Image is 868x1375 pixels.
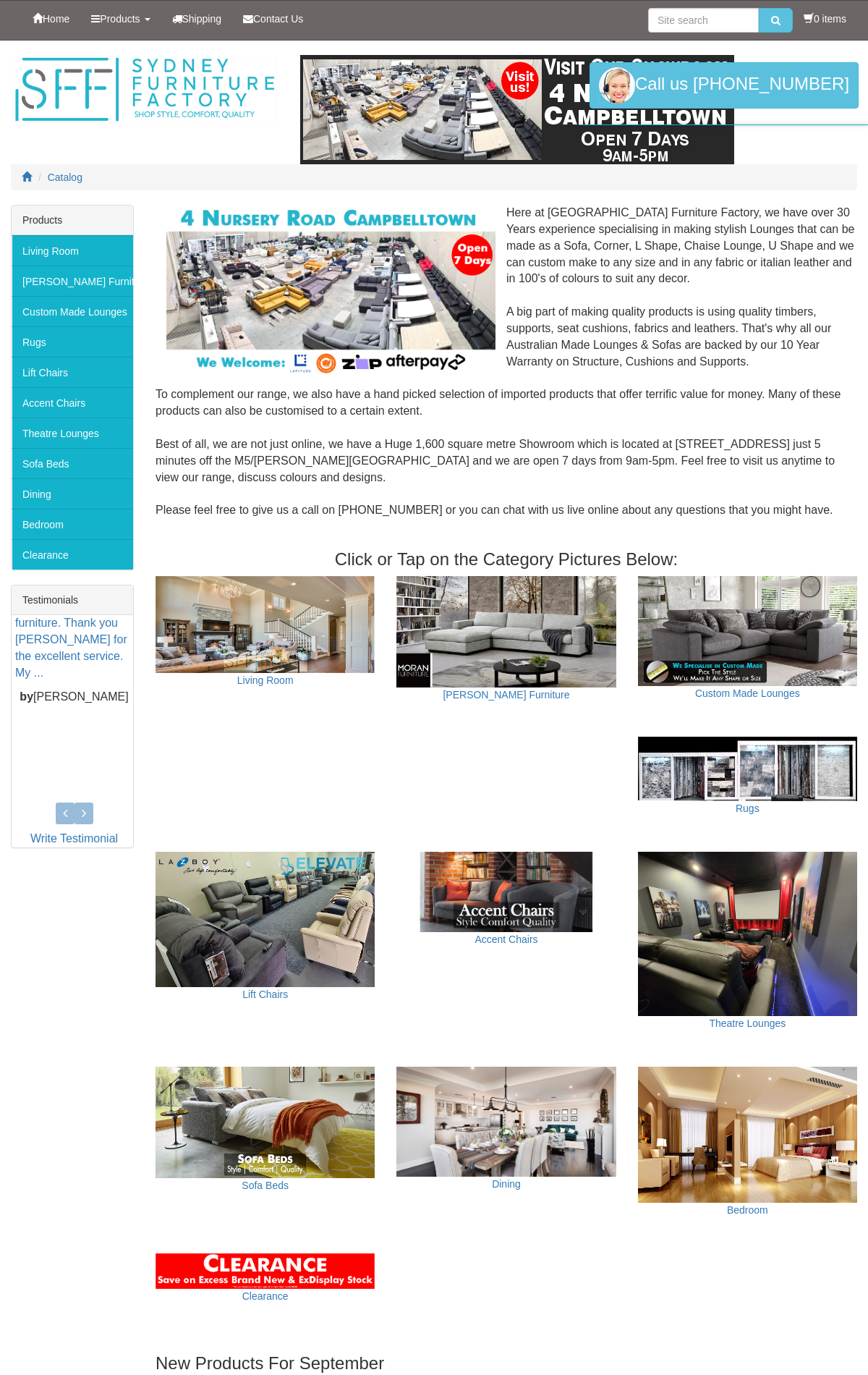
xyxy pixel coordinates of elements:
a: Bedroom [12,509,133,539]
a: Shipping [161,1,233,37]
a: Catalog [48,172,82,183]
img: Sofa Beds [156,1067,375,1177]
img: Bedroom [638,1067,857,1203]
b: by [20,690,33,702]
img: Dining [396,1067,616,1177]
a: Clearance [242,1290,289,1302]
a: Home [22,1,80,37]
span: Shipping [182,13,222,25]
a: [PERSON_NAME] Furniture [12,266,133,296]
a: Clearance [12,539,133,570]
img: Living Room [156,576,375,673]
a: Products [80,1,161,37]
a: Bedroom [727,1204,768,1216]
li: 0 items [804,12,846,26]
a: Delivery made and I am impressed with the furniture. Thank you [PERSON_NAME] for the excellent se... [15,583,131,678]
img: Sydney Furniture Factory [11,55,278,124]
a: [PERSON_NAME] Furniture [443,689,569,701]
div: Products [12,206,133,235]
a: Dining [492,1178,521,1190]
div: Testimonials [12,585,133,615]
span: Contact Us [253,13,303,25]
a: Contact Us [232,1,314,37]
img: Moran Furniture [396,576,616,687]
a: Theatre Lounges [12,418,133,448]
h3: New Products For September [156,1354,857,1373]
a: Custom Made Lounges [695,687,800,699]
input: Site search [648,8,759,33]
a: Living Room [237,674,294,686]
h3: Click or Tap on the Category Pictures Below: [156,550,857,569]
a: Theatre Lounges [709,1017,786,1029]
div: Here at [GEOGRAPHIC_DATA] Furniture Factory, we have over 30 Years experience specialising in mak... [156,205,857,536]
img: Rugs [638,737,857,801]
span: Products [100,13,140,25]
img: Corner Modular Lounges [166,205,495,376]
span: Home [43,13,69,25]
p: [PERSON_NAME] [15,688,133,705]
a: Accent Chairs [475,934,537,945]
img: Lift Chairs [156,852,375,987]
a: Living Room [12,235,133,266]
a: Lift Chairs [242,989,288,1000]
a: Rugs [736,803,759,814]
a: Custom Made Lounges [12,296,133,326]
a: Sofa Beds [12,448,133,478]
a: Lift Chairs [12,357,133,387]
img: Accent Chairs [396,852,616,932]
a: Accent Chairs [12,387,133,418]
a: Dining [12,478,133,509]
a: Sofa Beds [242,1180,289,1191]
a: Write Testimonial [30,832,118,845]
a: Rugs [12,326,133,357]
img: Theatre Lounges [638,852,857,1016]
img: Custom Made Lounges [638,576,857,686]
img: Clearance [156,1253,375,1289]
